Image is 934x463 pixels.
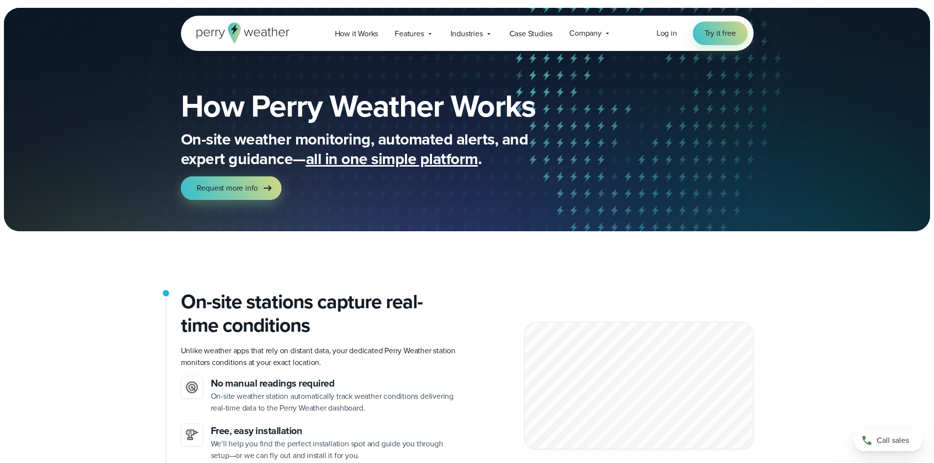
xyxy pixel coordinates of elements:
[395,28,424,40] span: Features
[181,176,282,200] a: Request more info
[197,182,258,194] span: Request more info
[181,129,573,169] p: On-site weather monitoring, automated alerts, and expert guidance— .
[335,28,379,40] span: How it Works
[181,90,606,122] h1: How Perry Weather Works
[656,27,677,39] a: Log in
[877,435,909,446] span: Call sales
[705,27,736,39] span: Try it free
[451,28,483,40] span: Industries
[569,27,602,39] span: Company
[854,430,922,451] a: Call sales
[693,22,748,45] a: Try it free
[211,438,459,462] p: We’ll help you find the perfect installation spot and guide you through setup—or we can fly out a...
[211,376,459,390] h3: No manual readings required
[181,290,459,337] h2: On-site stations capture real-time conditions
[306,147,478,171] span: all in one simple platform
[327,24,387,44] a: How it Works
[211,390,459,414] p: On-site weather station automatically track weather conditions delivering real-time data to the P...
[211,424,459,438] h3: Free, easy installation
[181,345,459,368] p: Unlike weather apps that rely on distant data, your dedicated Perry Weather station monitors cond...
[501,24,561,44] a: Case Studies
[509,28,553,40] span: Case Studies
